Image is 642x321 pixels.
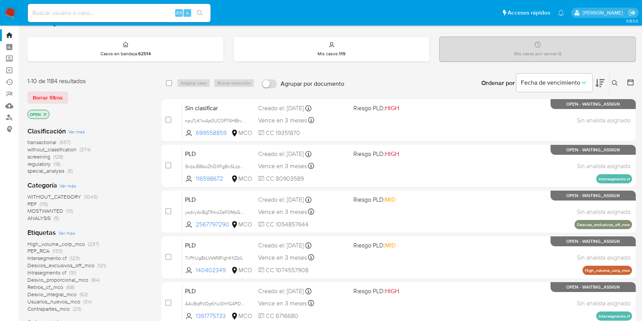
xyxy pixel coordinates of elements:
p: david.marinmartinez@mercadolibre.com.co [583,9,626,16]
a: Salir [628,9,636,17]
span: 3.163.0 [626,18,638,24]
span: s [186,9,188,16]
span: Alt [176,9,182,16]
input: Buscar usuario o caso... [28,8,211,18]
span: Accesos rápidos [508,9,550,17]
a: Notificaciones [558,10,564,16]
button: search-icon [192,8,208,18]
